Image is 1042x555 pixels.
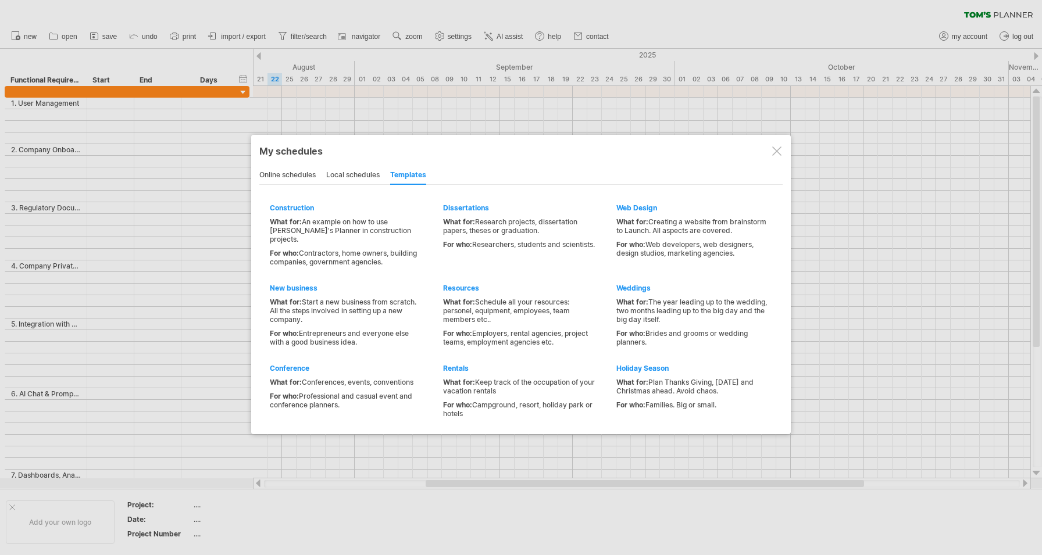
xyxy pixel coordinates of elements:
div: Brides and grooms or wedding planners. [616,329,768,346]
div: Holiday Season [616,364,768,373]
span: What for: [270,378,302,386]
span: What for: [443,217,475,226]
div: Contractors, home owners, building companies, government agencies. [270,249,422,266]
span: For who: [616,240,645,249]
span: What for: [443,378,475,386]
img: website_grey.svg [19,30,28,40]
span: What for: [616,298,648,306]
span: For who: [616,329,645,338]
span: For who: [443,240,472,249]
div: Families. Big or small. [616,400,768,409]
div: Entrepreneurs and everyone else with a good business idea. [270,329,422,346]
div: New business [270,284,422,292]
span: What for: [270,298,302,306]
div: templates [390,166,426,185]
div: Conferences, events, conventions [270,378,422,386]
span: For who: [270,329,299,338]
div: Employers, rental agencies, project teams, employment agencies etc. [443,329,595,346]
div: online schedules [259,166,316,185]
span: For who: [443,329,472,338]
span: What for: [616,378,648,386]
div: Creating a website from brainstorm to Launch. All aspects are covered. [616,217,768,235]
div: Web Design [616,203,768,212]
div: Dissertations [443,203,595,212]
div: Weddings [616,284,768,292]
span: For who: [270,249,299,257]
img: tab_domain_overview_orange.svg [31,67,41,77]
span: What for: [270,217,302,226]
div: Web developers, web designers, design studios, marketing agencies. [616,240,768,257]
div: Campground, resort, holiday park or hotels [443,400,595,418]
div: My schedules [259,145,783,157]
span: For who: [616,400,645,409]
div: Keep track of the occupation of your vacation rentals [443,378,595,395]
div: Researchers, students and scientists. [443,240,595,249]
div: Start a new business from scratch. All the steps involved in setting up a new company. [270,298,422,324]
span: What for: [616,217,648,226]
img: logo_orange.svg [19,19,28,28]
div: Rentals [443,364,595,373]
div: Conference [270,364,422,373]
span: For who: [270,392,299,400]
div: An example on how to use [PERSON_NAME]'s Planner in construction projects. [270,217,422,244]
div: Construction [270,203,422,212]
div: Keywords by Traffic [129,69,196,76]
div: v 4.0.25 [33,19,57,28]
div: Domain: [DOMAIN_NAME] [30,30,128,40]
div: Research projects, dissertation papers, theses or graduation. [443,217,595,235]
div: Domain Overview [44,69,104,76]
span: What for: [443,298,475,306]
div: Resources [443,284,595,292]
div: Plan Thanks Giving, [DATE] and Christmas ahead. Avoid chaos. [616,378,768,395]
div: local schedules [326,166,380,185]
img: tab_keywords_by_traffic_grey.svg [116,67,125,77]
div: Schedule all your resources: personel, equipment, employees, team members etc.. [443,298,595,324]
span: For who: [443,400,472,409]
div: The year leading up to the wedding, two months leading up to the big day and the big day itself. [616,298,768,324]
div: Professional and casual event and conference planners. [270,392,422,409]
